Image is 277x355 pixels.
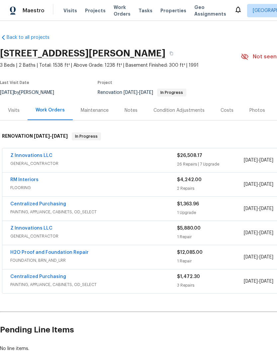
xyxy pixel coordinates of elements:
[160,7,186,14] span: Properties
[177,282,244,289] div: 3 Repairs
[177,177,202,182] span: $4,242.00
[244,157,273,164] span: -
[125,107,138,114] div: Notes
[138,8,152,13] span: Tasks
[244,278,273,285] span: -
[63,7,77,14] span: Visits
[114,4,131,17] span: Work Orders
[10,202,66,206] a: Centralized Purchasing
[34,134,50,138] span: [DATE]
[177,258,244,264] div: 1 Repair
[259,255,273,259] span: [DATE]
[10,226,52,231] a: Z Innovations LLC
[259,231,273,235] span: [DATE]
[10,250,89,255] a: H2O Proof and Foundation Repair
[2,132,68,140] h6: RENOVATION
[36,107,65,113] div: Work Orders
[177,153,202,158] span: $26,508.17
[244,254,273,260] span: -
[194,4,226,17] span: Geo Assignments
[177,185,244,192] div: 2 Repairs
[72,133,100,140] span: In Progress
[244,182,258,187] span: [DATE]
[177,209,244,216] div: 1 Upgrade
[8,107,20,114] div: Visits
[23,7,45,14] span: Maestro
[98,90,186,95] span: Renovation
[98,81,112,85] span: Project
[10,184,177,191] span: FLOORING
[85,7,106,14] span: Projects
[177,234,244,240] div: 1 Repair
[10,257,177,264] span: FOUNDATION, BRN_AND_LRR
[10,274,66,279] a: Centralized Purchasing
[249,107,265,114] div: Photos
[259,279,273,284] span: [DATE]
[259,158,273,163] span: [DATE]
[177,250,203,255] span: $12,085.00
[10,209,177,215] span: PAINTING, APPLIANCE, CABINETS, OD_SELECT
[10,233,177,240] span: GENERAL_CONTRACTOR
[34,134,68,138] span: -
[10,153,52,158] a: Z Innovations LLC
[124,90,153,95] span: -
[221,107,233,114] div: Costs
[259,206,273,211] span: [DATE]
[244,158,258,163] span: [DATE]
[165,47,177,59] button: Copy Address
[244,255,258,259] span: [DATE]
[124,90,138,95] span: [DATE]
[244,231,258,235] span: [DATE]
[139,90,153,95] span: [DATE]
[81,107,109,114] div: Maintenance
[244,279,258,284] span: [DATE]
[177,274,200,279] span: $1,472.30
[244,181,273,188] span: -
[244,206,258,211] span: [DATE]
[244,205,273,212] span: -
[177,226,201,231] span: $5,880.00
[10,160,177,167] span: GENERAL_CONTRACTOR
[259,182,273,187] span: [DATE]
[153,107,205,114] div: Condition Adjustments
[177,202,199,206] span: $1,363.96
[52,134,68,138] span: [DATE]
[177,161,244,168] div: 26 Repairs | 7 Upgrade
[10,281,177,288] span: PAINTING, APPLIANCE, CABINETS, OD_SELECT
[10,177,39,182] a: RM Interiors
[158,91,186,95] span: In Progress
[244,230,273,236] span: -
